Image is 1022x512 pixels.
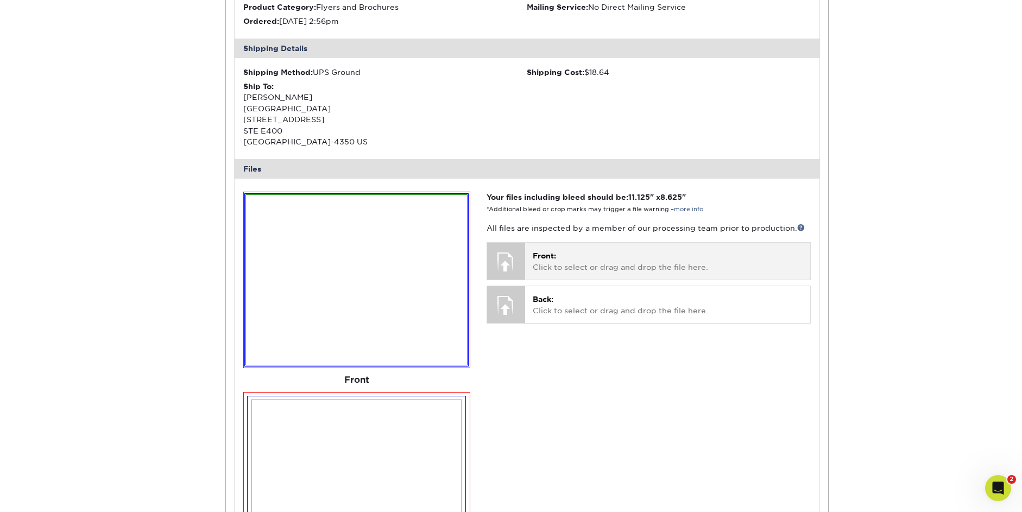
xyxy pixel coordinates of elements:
span: 8.625 [660,193,682,201]
span: Back: [533,295,553,304]
p: All files are inspected by a member of our processing team prior to production. [487,223,811,233]
div: UPS Ground [243,67,527,78]
span: 11.125 [628,193,650,201]
strong: Ordered: [243,17,279,26]
iframe: Intercom live chat [985,475,1011,501]
strong: Mailing Service: [527,3,588,11]
span: Front: [533,251,556,260]
strong: Your files including bleed should be: " x " [487,193,686,201]
li: No Direct Mailing Service [527,2,811,12]
strong: Ship To: [243,82,274,91]
p: Click to select or drag and drop the file here. [533,294,803,316]
div: Files [235,159,820,179]
strong: Product Category: [243,3,316,11]
div: Shipping Details [235,39,820,58]
a: more info [674,206,703,213]
div: [PERSON_NAME] [GEOGRAPHIC_DATA] [STREET_ADDRESS] STE E400 [GEOGRAPHIC_DATA]-4350 US [243,81,527,147]
div: Front [243,368,470,392]
strong: Shipping Method: [243,68,313,77]
li: [DATE] 2:56pm [243,16,527,27]
li: Flyers and Brochures [243,2,527,12]
p: Click to select or drag and drop the file here. [533,250,803,273]
div: $18.64 [527,67,811,78]
span: 2 [1007,475,1016,484]
small: *Additional bleed or crop marks may trigger a file warning – [487,206,703,213]
strong: Shipping Cost: [527,68,584,77]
